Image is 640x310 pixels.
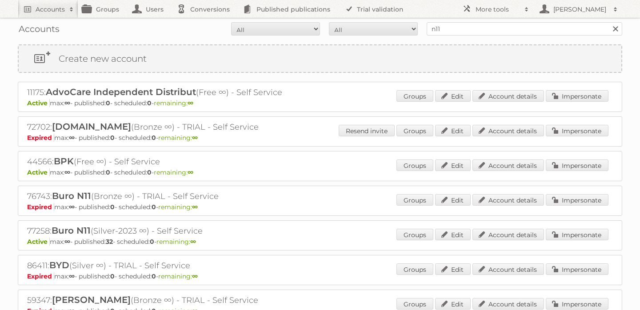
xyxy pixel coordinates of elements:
h2: 44566: (Free ∞) - Self Service [27,156,338,167]
strong: ∞ [64,168,70,176]
span: [DOMAIN_NAME] [52,121,131,132]
a: Impersonate [546,263,608,275]
strong: 0 [152,203,156,211]
strong: 0 [106,168,110,176]
a: Impersonate [546,159,608,171]
span: remaining: [154,99,193,107]
span: Expired [27,272,54,280]
h2: 86411: (Silver ∞) - TRIAL - Self Service [27,260,338,271]
a: Account details [472,194,544,206]
span: remaining: [158,272,198,280]
a: Impersonate [546,194,608,206]
a: Groups [396,90,433,102]
strong: 0 [147,99,152,107]
strong: ∞ [188,168,193,176]
p: max: - published: - scheduled: - [27,99,613,107]
span: BYD [49,260,69,270]
span: remaining: [158,134,198,142]
strong: ∞ [188,99,193,107]
strong: 0 [106,99,110,107]
a: Account details [472,159,544,171]
strong: ∞ [192,272,198,280]
p: max: - published: - scheduled: - [27,238,613,246]
h2: 59347: (Bronze ∞) - TRIAL - Self Service [27,294,338,306]
h2: 76743: (Bronze ∞) - TRIAL - Self Service [27,191,338,202]
strong: ∞ [69,272,75,280]
a: Account details [472,263,544,275]
a: Groups [396,229,433,240]
span: Buro N11 [52,225,91,236]
span: remaining: [156,238,196,246]
span: [PERSON_NAME] [52,294,131,305]
a: Edit [435,298,471,310]
a: Edit [435,263,471,275]
a: Account details [472,125,544,136]
strong: ∞ [192,203,198,211]
a: Edit [435,90,471,102]
span: Expired [27,203,54,211]
span: Buro N11 [52,191,91,201]
strong: 0 [110,134,115,142]
h2: 77258: (Silver-2023 ∞) - Self Service [27,225,338,237]
span: AdvoCare Independent Distribut [46,87,196,97]
a: Impersonate [546,229,608,240]
h2: [PERSON_NAME] [551,5,609,14]
strong: ∞ [69,203,75,211]
a: Groups [396,125,433,136]
span: remaining: [154,168,193,176]
strong: 0 [152,272,156,280]
span: Active [27,168,50,176]
a: Impersonate [546,90,608,102]
span: Active [27,99,50,107]
span: BPK [54,156,74,167]
strong: 0 [150,238,154,246]
a: Resend invite [339,125,395,136]
strong: ∞ [190,238,196,246]
p: max: - published: - scheduled: - [27,272,613,280]
strong: ∞ [64,99,70,107]
h2: Accounts [36,5,65,14]
strong: 0 [110,203,115,211]
span: Active [27,238,50,246]
strong: 0 [147,168,152,176]
a: Account details [472,298,544,310]
a: Account details [472,90,544,102]
a: Account details [472,229,544,240]
h2: More tools [476,5,520,14]
p: max: - published: - scheduled: - [27,168,613,176]
span: Expired [27,134,54,142]
a: Groups [396,159,433,171]
span: remaining: [158,203,198,211]
a: Create new account [19,45,621,72]
a: Impersonate [546,125,608,136]
strong: 0 [110,272,115,280]
a: Impersonate [546,298,608,310]
a: Groups [396,263,433,275]
h2: 72702: (Bronze ∞) - TRIAL - Self Service [27,121,338,133]
p: max: - published: - scheduled: - [27,203,613,211]
strong: 32 [106,238,113,246]
p: max: - published: - scheduled: - [27,134,613,142]
a: Edit [435,229,471,240]
strong: ∞ [64,238,70,246]
strong: ∞ [192,134,198,142]
h2: 11175: (Free ∞) - Self Service [27,87,338,98]
a: Groups [396,194,433,206]
strong: 0 [152,134,156,142]
a: Edit [435,159,471,171]
strong: ∞ [69,134,75,142]
a: Edit [435,194,471,206]
a: Edit [435,125,471,136]
a: Groups [396,298,433,310]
